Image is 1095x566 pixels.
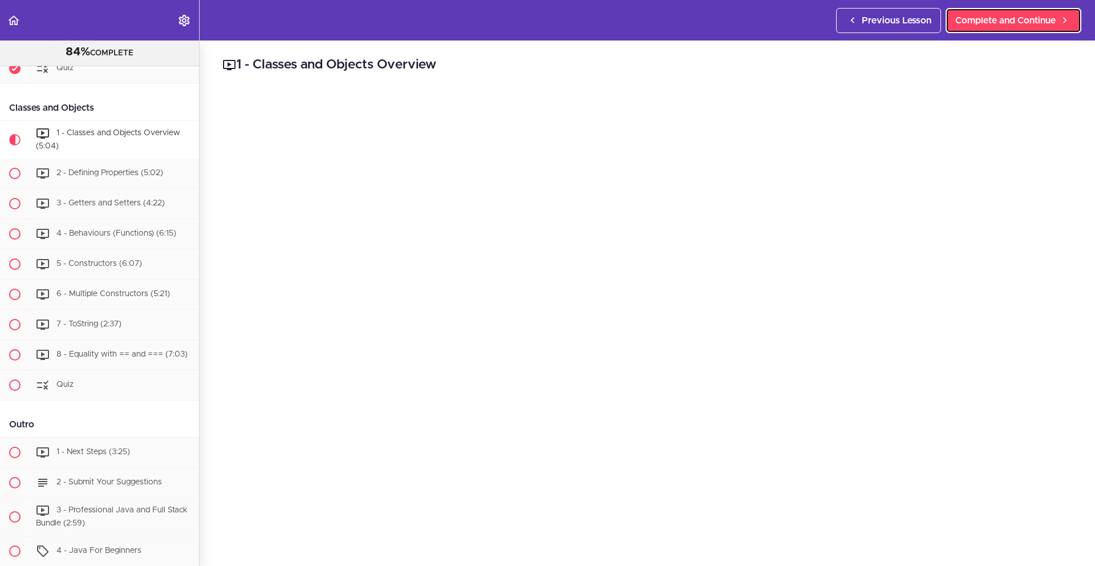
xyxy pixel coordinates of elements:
[56,290,170,298] span: 6 - Multiple Constructors (5:21)
[56,320,121,328] span: 7 - ToString (2:37)
[222,55,1072,75] h2: 1 - Classes and Objects Overview
[66,46,90,58] span: 84%
[56,169,163,177] span: 2 - Defining Properties (5:02)
[56,448,130,456] span: 1 - Next Steps (3:25)
[56,229,176,237] span: 4 - Behaviours (Functions) (6:15)
[56,199,165,207] span: 3 - Getters and Setters (4:22)
[955,14,1056,27] span: Complete and Continue
[56,547,141,555] span: 4 - Java For Beginners
[36,130,180,151] span: 1 - Classes and Objects Overview (5:04)
[36,506,188,527] span: 3 - Professional Java and Full Stack Bundle (2:59)
[177,14,191,27] svg: Settings Menu
[836,8,941,33] a: Previous Lesson
[862,14,931,27] span: Previous Lesson
[56,260,142,268] span: 5 - Constructors (6:07)
[56,350,188,358] span: 8 - Equality with == and === (7:03)
[56,64,74,72] span: Quiz
[56,478,162,486] span: 2 - Submit Your Suggestions
[7,14,21,27] svg: Back to course curriculum
[14,45,185,60] div: COMPLETE
[56,381,74,389] span: Quiz
[946,8,1081,33] a: Complete and Continue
